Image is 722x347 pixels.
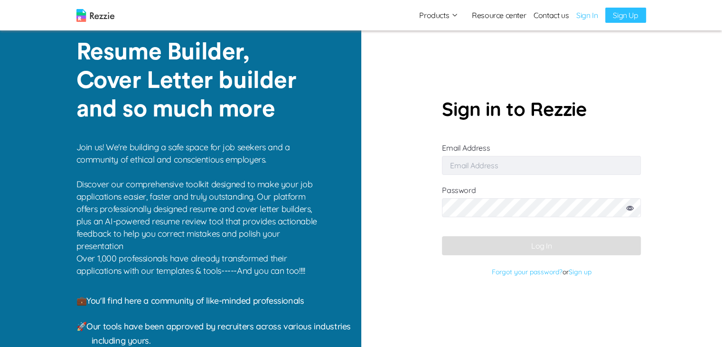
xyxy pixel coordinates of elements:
[605,8,646,23] a: Sign Up
[442,236,641,255] button: Log In
[76,295,304,306] span: 💼 You'll find here a community of like-minded professionals
[442,185,641,227] label: Password
[76,9,114,22] img: logo
[442,143,641,170] label: Email Address
[442,95,641,123] p: Sign in to Rezzie
[442,156,641,175] input: Email Address
[76,252,324,277] p: Over 1,000 professionals have already transformed their applications with our templates & tools--...
[442,198,641,217] input: Password
[442,265,641,279] p: or
[492,268,563,276] a: Forgot your password?
[576,10,598,21] a: Sign In
[419,10,459,21] button: Products
[76,38,313,124] p: Resume Builder, Cover Letter builder and so much more
[534,10,569,21] a: Contact us
[76,141,324,252] p: Join us! We're building a safe space for job seekers and a community of ethical and conscientious...
[569,268,591,276] a: Sign up
[472,10,526,21] a: Resource center
[76,321,351,346] span: 🚀 Our tools have been approved by recruiters across various industries including yours.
